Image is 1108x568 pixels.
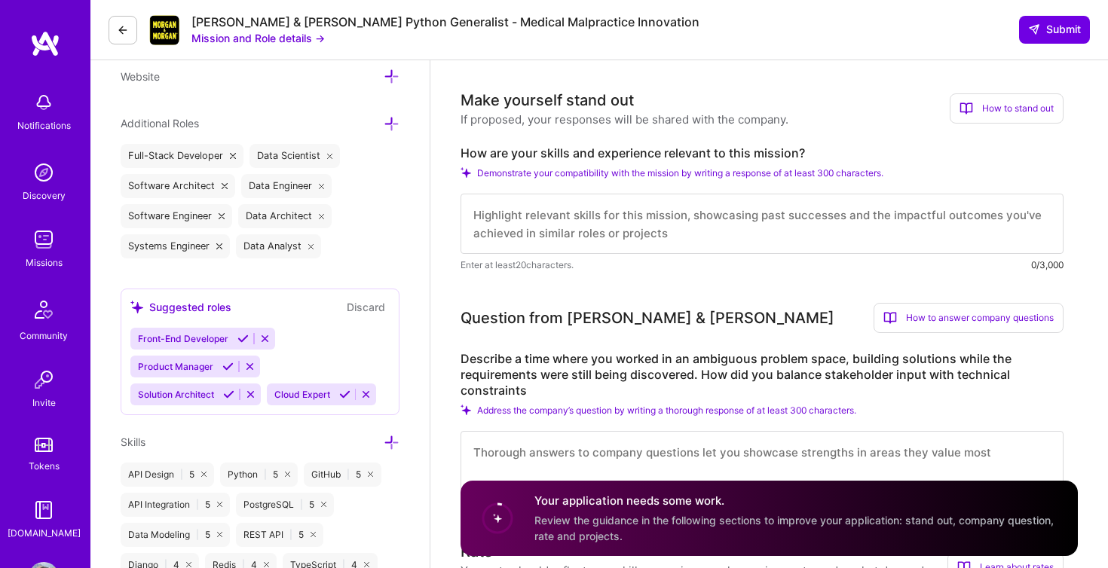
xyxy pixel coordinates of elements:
[32,395,56,411] div: Invite
[121,117,199,130] span: Additional Roles
[1028,23,1040,35] i: icon SendLight
[121,70,160,83] span: Website
[219,213,225,219] i: icon Close
[121,523,230,547] div: Data Modeling 5
[196,529,199,541] span: |
[196,499,199,511] span: |
[117,24,129,36] i: icon LeftArrowDark
[138,389,214,400] span: Solution Architect
[29,458,60,474] div: Tokens
[121,234,230,258] div: Systems Engineer
[339,389,350,400] i: Accept
[121,493,230,517] div: API Integration 5
[236,523,323,547] div: REST API 5
[285,472,290,477] i: icon Close
[20,328,68,344] div: Community
[29,224,59,255] img: teamwork
[461,167,471,178] i: Check
[259,333,271,344] i: Reject
[874,303,1064,333] div: How to answer company questions
[534,493,1060,509] h4: Your application needs some work.
[461,405,471,415] i: Check
[35,438,53,452] img: tokens
[960,102,973,115] i: icon BookOpen
[360,389,372,400] i: Reject
[201,472,207,477] i: icon Close
[883,311,897,325] i: icon BookOpen
[364,562,369,567] i: icon Close
[274,389,330,400] span: Cloud Expert
[308,243,314,249] i: icon Close
[186,562,191,567] i: icon Close
[236,493,334,517] div: PostgreSQL 5
[461,89,634,111] div: Make yourself stand out
[289,529,292,541] span: |
[477,167,883,179] span: Demonstrate your compatibility with the mission by writing a response of at least 300 characters.
[217,502,222,507] i: icon Close
[477,405,856,416] span: Address the company’s question by writing a thorough response of at least 300 characters.
[138,361,213,372] span: Product Manager
[121,435,145,448] span: Skills
[461,111,788,127] div: If proposed, your responses will be shared with the company.
[237,333,249,344] i: Accept
[230,153,236,159] i: icon Close
[461,351,1064,399] label: Describe a time where you worked in an ambiguous problem space, building solutions while the requ...
[249,144,341,168] div: Data Scientist
[461,307,834,329] div: Question from [PERSON_NAME] & [PERSON_NAME]
[130,299,231,315] div: Suggested roles
[130,301,143,313] i: icon SuggestedTeams
[17,118,71,133] div: Notifications
[1028,22,1081,37] span: Submit
[216,243,222,249] i: icon Close
[191,14,699,30] div: [PERSON_NAME] & [PERSON_NAME] Python Generalist - Medical Malpractice Innovation
[461,145,1064,161] label: How are your skills and experience relevant to this mission?
[342,298,390,316] button: Discard
[534,514,1054,542] span: Review the guidance in the following sections to improve your application: stand out, company que...
[26,255,63,270] div: Missions
[264,562,269,567] i: icon Close
[244,361,256,372] i: Reject
[236,234,322,258] div: Data Analyst
[368,472,373,477] i: icon Close
[26,292,62,328] img: Community
[1031,257,1064,273] div: 0/3,000
[180,469,183,481] span: |
[304,463,381,487] div: GitHub 5
[8,525,81,541] div: [DOMAIN_NAME]
[30,30,60,57] img: logo
[29,87,59,118] img: bell
[149,15,179,45] img: Company Logo
[461,257,574,273] span: Enter at least 20 characters.
[220,463,298,487] div: Python 5
[121,204,232,228] div: Software Engineer
[1019,16,1090,43] button: Submit
[222,183,228,189] i: icon Close
[241,174,332,198] div: Data Engineer
[223,389,234,400] i: Accept
[319,213,325,219] i: icon Close
[23,188,66,203] div: Discovery
[319,183,325,189] i: icon Close
[29,495,59,525] img: guide book
[238,204,332,228] div: Data Architect
[321,502,326,507] i: icon Close
[264,469,267,481] span: |
[300,499,303,511] span: |
[327,153,333,159] i: icon Close
[191,30,325,46] button: Mission and Role details →
[138,333,228,344] span: Front-End Developer
[245,389,256,400] i: Reject
[29,157,59,188] img: discovery
[29,365,59,395] img: Invite
[950,93,1064,124] div: How to stand out
[121,144,243,168] div: Full-Stack Developer
[311,532,316,537] i: icon Close
[347,469,350,481] span: |
[121,174,235,198] div: Software Architect
[121,463,214,487] div: API Design 5
[222,361,234,372] i: Accept
[217,532,222,537] i: icon Close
